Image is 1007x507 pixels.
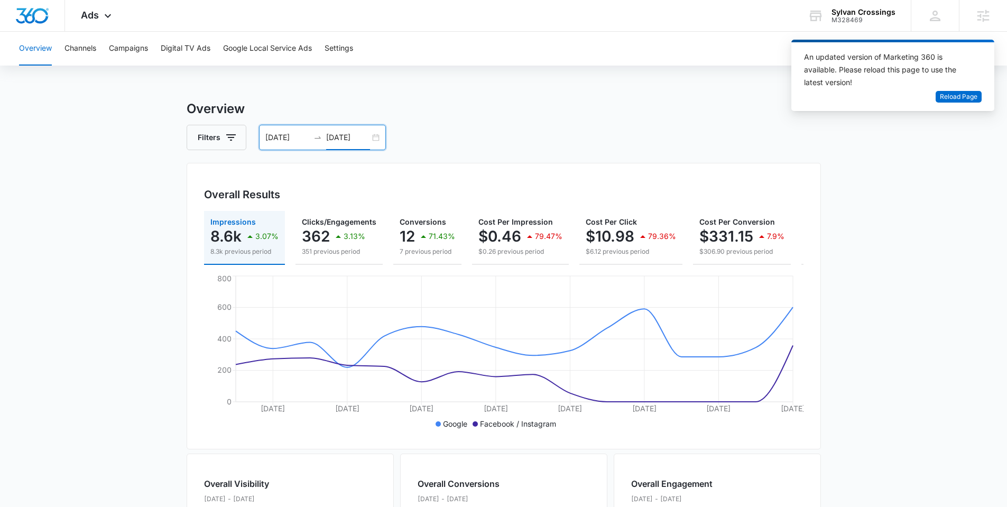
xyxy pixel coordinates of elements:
div: account name [832,8,895,16]
button: Google Local Service Ads [223,32,312,66]
span: to [313,133,322,142]
p: 3.07% [255,233,279,240]
p: $306.90 previous period [699,247,784,256]
button: Overview [19,32,52,66]
h2: Overall Conversions [418,477,500,490]
tspan: 400 [217,334,232,343]
p: $331.15 [699,228,753,245]
button: Filters [187,125,246,150]
h3: Overview [187,99,821,118]
p: $6.12 previous period [586,247,676,256]
p: 12 [400,228,415,245]
p: $0.46 [478,228,521,245]
tspan: [DATE] [558,404,582,413]
p: [DATE] - [DATE] [631,494,713,504]
tspan: 0 [227,397,232,406]
h2: Overall Engagement [631,477,713,490]
input: End date [326,132,370,143]
button: Reload Page [936,91,982,103]
tspan: [DATE] [483,404,507,413]
button: Campaigns [109,32,148,66]
p: Google [443,418,467,429]
tspan: 200 [217,365,232,374]
p: 3.13% [344,233,365,240]
tspan: [DATE] [261,404,285,413]
tspan: 800 [217,274,232,283]
p: 8.6k [210,228,242,245]
p: [DATE] - [DATE] [418,494,500,504]
span: Cost Per Conversion [699,217,775,226]
span: Cost Per Click [586,217,637,226]
span: Conversions [400,217,446,226]
button: Digital TV Ads [161,32,210,66]
span: Impressions [210,217,256,226]
p: 8.3k previous period [210,247,279,256]
button: Settings [325,32,353,66]
div: account id [832,16,895,24]
div: An updated version of Marketing 360 is available. Please reload this page to use the latest version! [804,51,969,89]
span: Ads [81,10,99,21]
tspan: [DATE] [335,404,359,413]
p: 7.9% [767,233,784,240]
tspan: [DATE] [409,404,433,413]
p: 7 previous period [400,247,455,256]
p: Facebook / Instagram [480,418,556,429]
p: 71.43% [429,233,455,240]
p: 362 [302,228,330,245]
p: 79.47% [535,233,562,240]
span: swap-right [313,133,322,142]
span: Clicks/Engagements [302,217,376,226]
tspan: [DATE] [632,404,656,413]
p: $10.98 [586,228,634,245]
tspan: 600 [217,302,232,311]
tspan: [DATE] [781,404,805,413]
p: [DATE] - [DATE] [204,494,284,504]
button: Channels [64,32,96,66]
span: Cost Per Impression [478,217,553,226]
p: $0.26 previous period [478,247,562,256]
span: Reload Page [940,92,977,102]
input: Start date [265,132,309,143]
p: 351 previous period [302,247,376,256]
tspan: [DATE] [706,404,731,413]
p: 79.36% [648,233,676,240]
h3: Overall Results [204,187,280,202]
h2: Overall Visibility [204,477,284,490]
